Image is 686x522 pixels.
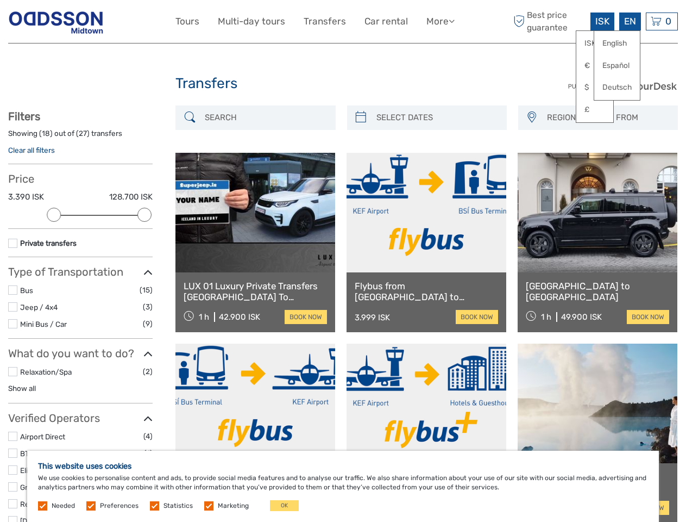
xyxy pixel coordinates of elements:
[79,128,87,139] label: 27
[199,312,209,322] span: 1 h
[218,501,249,511] label: Marketing
[184,281,327,303] a: LUX 01 Luxury Private Transfers [GEOGRAPHIC_DATA] To [GEOGRAPHIC_DATA]
[8,412,153,425] h3: Verified Operators
[8,110,40,123] strong: Filters
[143,365,153,378] span: (2)
[561,312,602,322] div: 49.900 ISK
[568,79,678,93] img: PurchaseViaTourDesk.png
[219,312,260,322] div: 42.900 ISK
[426,14,455,29] a: More
[38,462,648,471] h5: This website uses cookies
[355,281,498,303] a: Flybus from [GEOGRAPHIC_DATA] to [GEOGRAPHIC_DATA] BSÍ
[8,172,153,185] h3: Price
[20,320,67,328] a: Mini Bus / Car
[20,483,127,492] a: Gray Line [GEOGRAPHIC_DATA]
[15,19,123,28] p: We're away right now. Please check back later!
[8,191,44,203] label: 3.390 ISK
[576,100,613,120] a: £
[20,500,131,508] a: Reykjavik Excursions by Icelandia
[511,9,588,33] span: Best price guarantee
[304,14,346,29] a: Transfers
[20,432,65,441] a: Airport Direct
[140,284,153,296] span: (15)
[20,368,72,376] a: Relaxation/Spa
[8,384,36,393] a: Show all
[594,78,640,97] a: Deutsch
[542,109,672,127] button: REGION / STARTS FROM
[143,318,153,330] span: (9)
[664,16,673,27] span: 0
[109,191,153,203] label: 128.700 ISK
[200,108,330,127] input: SEARCH
[143,301,153,313] span: (3)
[20,466,72,475] a: Elite-Chauffeur
[456,310,498,324] a: book now
[285,310,327,324] a: book now
[100,501,139,511] label: Preferences
[125,17,138,30] button: Open LiveChat chat widget
[595,16,609,27] span: ISK
[8,128,153,145] div: Showing ( ) out of ( ) transfers
[541,312,551,322] span: 1 h
[27,451,659,522] div: We use cookies to personalise content and ads, to provide social media features and to analyse ou...
[355,313,390,322] div: 3.999 ISK
[364,14,408,29] a: Car rental
[20,239,77,247] a: Private transfers
[20,449,51,458] a: BT Travel
[8,347,153,360] h3: What do you want to do?
[594,34,640,53] a: English
[526,281,669,303] a: [GEOGRAPHIC_DATA] to [GEOGRAPHIC_DATA]
[8,8,104,35] img: Reykjavik Residence
[594,56,640,76] a: Español
[627,310,669,324] a: book now
[163,501,193,511] label: Statistics
[372,108,501,127] input: SELECT DATES
[175,75,511,92] h1: Transfers
[576,78,613,97] a: $
[218,14,285,29] a: Multi-day tours
[619,13,641,30] div: EN
[20,286,33,295] a: Bus
[20,303,58,312] a: Jeep / 4x4
[8,265,153,278] h3: Type of Transportation
[175,14,199,29] a: Tours
[42,128,50,139] label: 18
[8,146,55,154] a: Clear all filters
[576,56,613,76] a: €
[143,430,153,443] span: (4)
[144,447,153,459] span: (1)
[576,34,613,53] a: ISK
[270,500,299,511] button: OK
[52,501,75,511] label: Needed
